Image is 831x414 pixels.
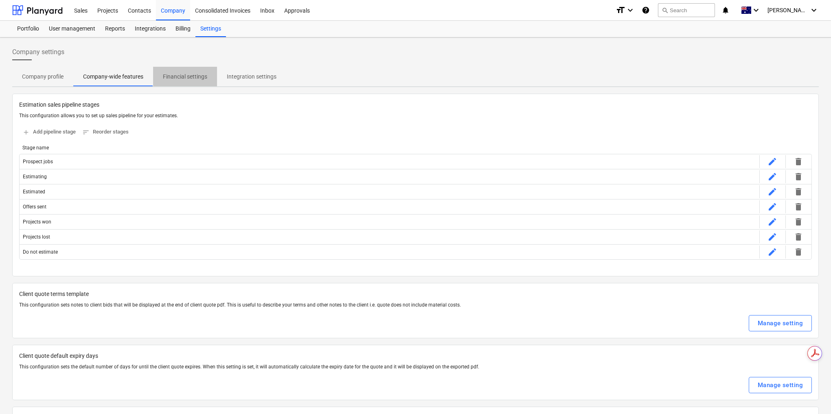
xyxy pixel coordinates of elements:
div: Projects lost [23,234,50,240]
span: sort [82,129,90,136]
a: Portfolio [12,21,44,37]
a: Integrations [130,21,171,37]
button: Search [658,3,715,17]
iframe: Chat Widget [790,375,831,414]
span: delete [794,232,804,242]
a: Settings [195,21,226,37]
p: Integration settings [227,72,276,81]
span: edit [768,232,778,242]
div: Estimated [23,189,45,195]
a: Reports [100,21,130,37]
p: Estimation sales pipeline stages [19,101,812,109]
span: edit [768,202,778,212]
span: edit [768,247,778,257]
div: Estimating [23,174,47,180]
div: Do not estimate [23,249,58,255]
p: Company profile [22,72,64,81]
span: delete [794,217,804,227]
span: Company settings [12,47,64,57]
i: Knowledge base [642,5,650,15]
button: Reorder stages [79,126,132,138]
i: notifications [721,5,730,15]
span: delete [794,157,804,166]
button: Add pipeline stage [19,126,79,138]
div: Prospect jobs [23,159,53,164]
span: Reorder stages [82,127,129,137]
span: add [22,129,30,136]
p: This configuration sets notes to client bids that will be displayed at the end of client quote pd... [19,302,812,309]
i: keyboard_arrow_down [625,5,635,15]
p: Client quote default expiry days [19,352,812,360]
div: Offers sent [23,204,46,210]
span: edit [768,217,778,227]
i: keyboard_arrow_down [809,5,819,15]
span: edit [768,157,778,166]
i: keyboard_arrow_down [751,5,761,15]
button: Manage setting [749,315,812,331]
div: Manage setting [758,318,803,329]
p: This configuration allows you to set up sales pipeline for your estimates. [19,112,812,119]
a: User management [44,21,100,37]
div: Manage setting [758,380,803,390]
button: Manage setting [749,377,812,393]
span: Add pipeline stage [22,127,76,137]
p: Company-wide features [83,72,143,81]
span: [PERSON_NAME] [767,7,808,13]
span: search [662,7,668,13]
p: Financial settings [163,72,207,81]
span: delete [794,202,804,212]
span: delete [794,247,804,257]
span: delete [794,187,804,197]
a: Billing [171,21,195,37]
span: edit [768,187,778,197]
span: edit [768,172,778,182]
p: This configuration sets the default number of days for until the client quote expires. When this ... [19,364,812,370]
span: delete [794,172,804,182]
p: Client quote terms template [19,290,812,298]
div: Projects won [23,219,51,225]
div: Stage name [22,145,756,151]
i: format_size [616,5,625,15]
